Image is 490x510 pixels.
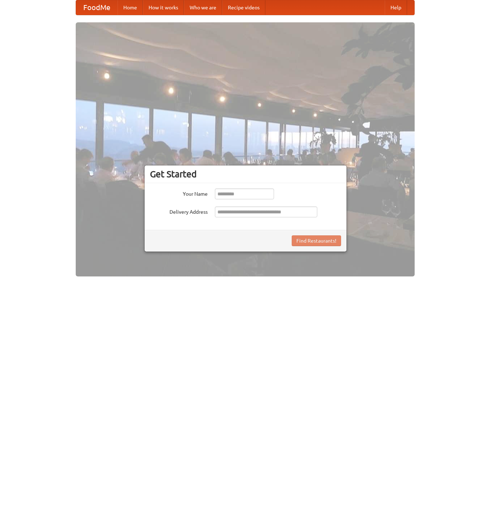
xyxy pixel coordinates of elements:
[150,169,341,179] h3: Get Started
[76,0,118,15] a: FoodMe
[118,0,143,15] a: Home
[150,207,208,216] label: Delivery Address
[143,0,184,15] a: How it works
[292,235,341,246] button: Find Restaurants!
[184,0,222,15] a: Who we are
[150,189,208,198] label: Your Name
[222,0,265,15] a: Recipe videos
[385,0,407,15] a: Help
